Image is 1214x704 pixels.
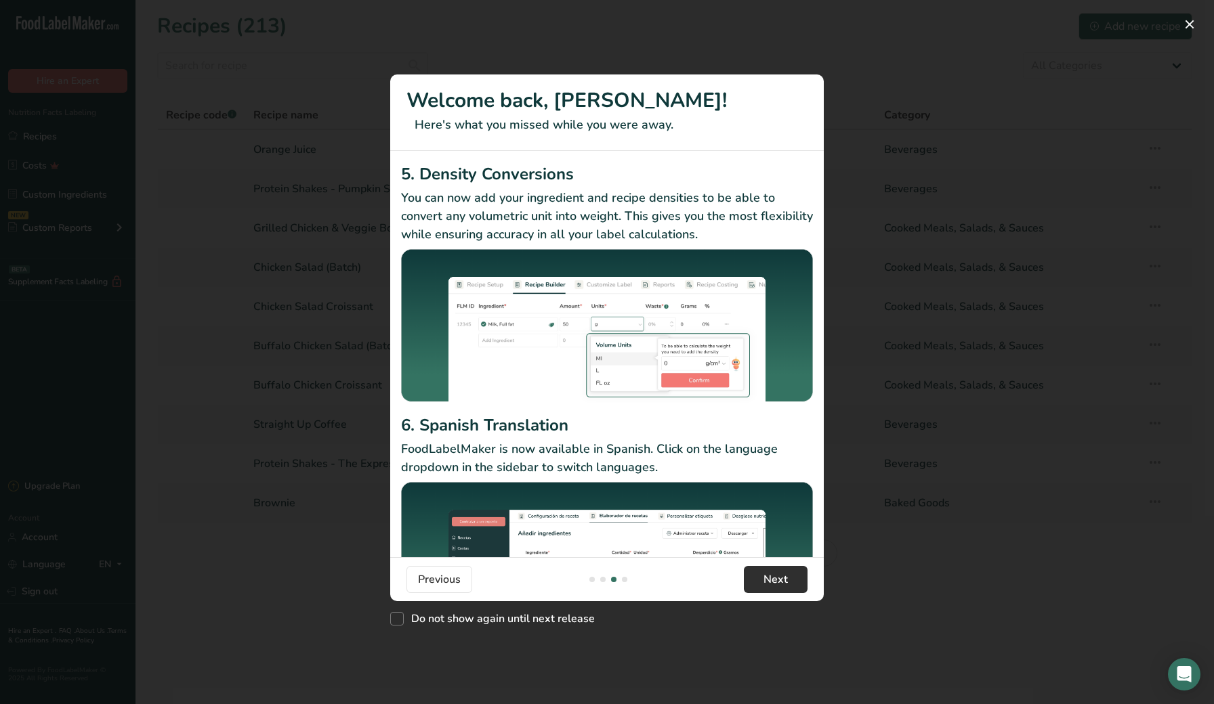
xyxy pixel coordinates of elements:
p: You can now add your ingredient and recipe densities to be able to convert any volumetric unit in... [401,189,813,244]
p: FoodLabelMaker is now available in Spanish. Click on the language dropdown in the sidebar to swit... [401,440,813,477]
h2: 6. Spanish Translation [401,413,813,437]
h1: Welcome back, [PERSON_NAME]! [406,85,808,116]
img: Density Conversions [401,249,813,409]
button: Previous [406,566,472,593]
span: Do not show again until next release [404,612,595,625]
span: Next [763,571,788,588]
div: Open Intercom Messenger [1168,658,1200,690]
h2: 5. Density Conversions [401,162,813,186]
p: Here's what you missed while you were away. [406,116,808,134]
img: Spanish Translation [401,482,813,636]
button: Next [744,566,808,593]
span: Previous [418,571,461,588]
